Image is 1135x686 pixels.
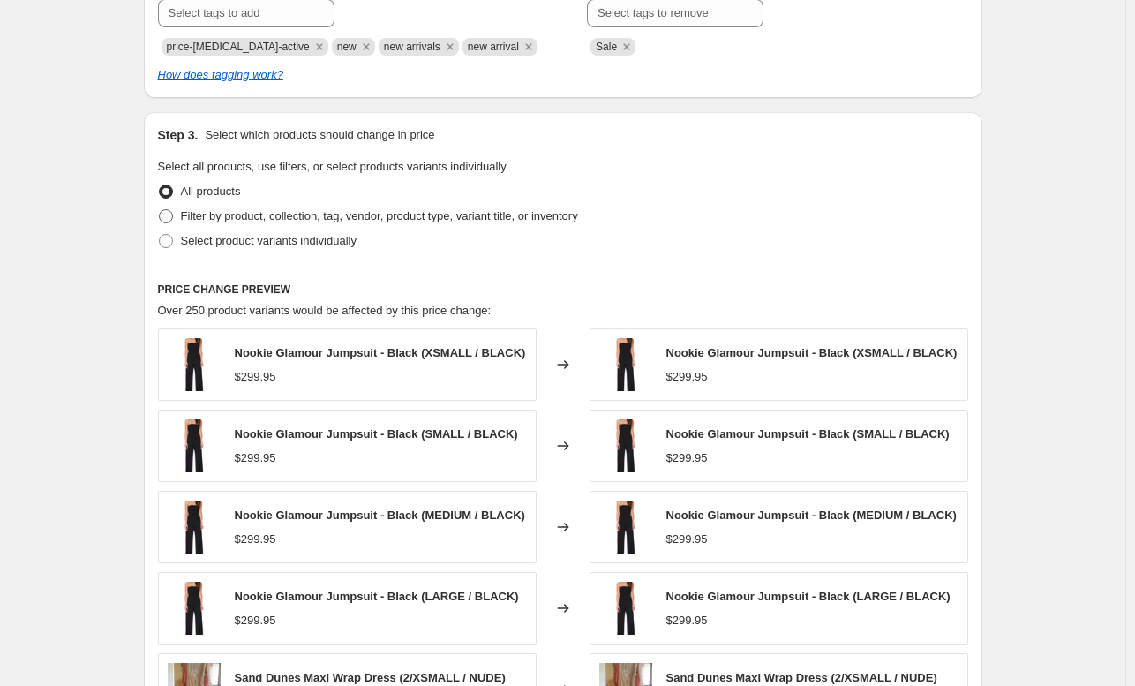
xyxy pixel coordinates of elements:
span: Sand Dunes Maxi Wrap Dress (2/XSMALL / NUDE) [666,671,937,684]
span: $299.95 [235,614,276,627]
img: nookie-glamour-jumpsuit-black-jaus-1_80x.jpg [168,582,221,635]
span: Nookie Glamour Jumpsuit - Black (SMALL / BLACK) [666,427,950,441]
span: price-change-job-active [167,41,310,53]
span: Nookie Glamour Jumpsuit - Black (SMALL / BLACK) [235,427,518,441]
span: $299.95 [666,532,708,546]
button: Remove new arrival [521,39,537,55]
span: Filter by product, collection, tag, vendor, product type, variant title, or inventory [181,209,578,222]
img: nookie-glamour-jumpsuit-black-jaus-1_80x.jpg [168,338,221,391]
img: nookie-glamour-jumpsuit-black-jaus-1_80x.jpg [599,338,652,391]
img: nookie-glamour-jumpsuit-black-jaus-1_80x.jpg [599,501,652,554]
span: $299.95 [235,451,276,464]
span: $299.95 [666,451,708,464]
span: Nookie Glamour Jumpsuit - Black (MEDIUM / BLACK) [235,509,525,522]
img: nookie-glamour-jumpsuit-black-jaus-1_80x.jpg [168,501,221,554]
span: Nookie Glamour Jumpsuit - Black (LARGE / BLACK) [666,590,951,603]
h2: Step 3. [158,126,199,144]
button: Remove price-change-job-active [312,39,327,55]
a: How does tagging work? [158,68,283,81]
span: $299.95 [666,614,708,627]
span: Select all products, use filters, or select products variants individually [158,160,507,173]
span: new arrival [468,41,519,53]
img: nookie-glamour-jumpsuit-black-jaus-1_80x.jpg [599,582,652,635]
span: new arrivals [384,41,440,53]
span: Nookie Glamour Jumpsuit - Black (MEDIUM / BLACK) [666,509,957,522]
button: Remove new [358,39,374,55]
span: Nookie Glamour Jumpsuit - Black (XSMALL / BLACK) [666,346,958,359]
span: $299.95 [235,532,276,546]
h6: PRICE CHANGE PREVIEW [158,283,968,297]
span: Over 250 product variants would be affected by this price change: [158,304,492,317]
button: Remove new arrivals [442,39,458,55]
span: Sale [596,41,617,53]
span: Sand Dunes Maxi Wrap Dress (2/XSMALL / NUDE) [235,671,506,684]
span: Nookie Glamour Jumpsuit - Black (XSMALL / BLACK) [235,346,526,359]
span: $299.95 [235,370,276,383]
span: Nookie Glamour Jumpsuit - Black (LARGE / BLACK) [235,590,519,603]
span: All products [181,185,241,198]
span: $299.95 [666,370,708,383]
img: nookie-glamour-jumpsuit-black-jaus-1_80x.jpg [599,419,652,472]
span: new [337,41,357,53]
span: Select product variants individually [181,234,357,247]
button: Remove Sale [619,39,635,55]
img: nookie-glamour-jumpsuit-black-jaus-1_80x.jpg [168,419,221,472]
p: Select which products should change in price [205,126,434,144]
